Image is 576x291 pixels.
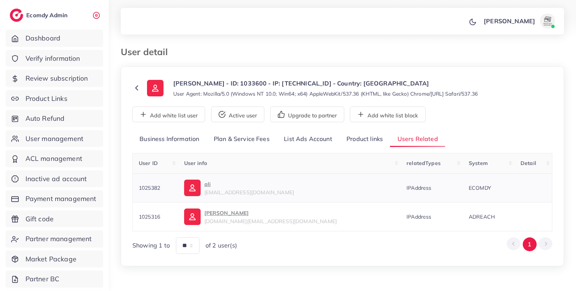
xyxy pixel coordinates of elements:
[132,241,170,250] span: Showing 1 to
[523,237,537,251] button: Go to page 1
[25,274,60,284] span: Partner BC
[270,106,344,122] button: Upgrade to partner
[25,254,76,264] span: Market Package
[10,9,69,22] a: logoEcomdy Admin
[132,131,207,147] a: Business Information
[204,218,337,225] span: [DOMAIN_NAME][EMAIL_ADDRESS][DOMAIN_NAME]
[25,174,87,184] span: Inactive ad account
[469,213,495,220] span: ADREACH
[204,180,294,189] p: ali
[25,73,88,83] span: Review subscription
[469,184,491,191] span: ECOMDY
[6,250,103,268] a: Market Package
[350,106,426,122] button: Add white list block
[184,208,395,225] a: [PERSON_NAME][DOMAIN_NAME][EMAIL_ADDRESS][DOMAIN_NAME]
[6,70,103,87] a: Review subscription
[204,189,294,196] span: [EMAIL_ADDRESS][DOMAIN_NAME]
[207,131,277,147] a: Plan & Service Fees
[406,184,431,191] span: IPAddress
[406,160,441,166] span: relatedTypes
[406,213,431,220] span: IPAddress
[147,80,163,96] img: ic-user-info.36bf1079.svg
[6,30,103,47] a: Dashboard
[6,50,103,67] a: Verify information
[339,131,390,147] a: Product links
[25,194,96,204] span: Payment management
[25,154,82,163] span: ACL management
[25,54,80,63] span: Verify information
[25,234,92,244] span: Partner management
[139,213,160,220] span: 1025316
[132,106,205,122] button: Add white list user
[277,131,339,147] a: List Ads Account
[6,210,103,228] a: Gift code
[10,9,23,22] img: logo
[25,114,65,123] span: Auto Refund
[540,13,555,28] img: avatar
[6,110,103,127] a: Auto Refund
[204,208,337,217] p: [PERSON_NAME]
[184,180,201,196] img: ic-user-info.36bf1079.svg
[184,160,207,166] span: User info
[139,160,158,166] span: User ID
[6,150,103,167] a: ACL management
[6,170,103,187] a: Inactive ad account
[25,134,83,144] span: User management
[469,160,488,166] span: System
[507,237,552,251] ul: Pagination
[390,131,445,147] a: Users Related
[6,90,103,107] a: Product Links
[6,130,103,147] a: User management
[6,190,103,207] a: Payment management
[173,90,478,97] small: User Agent: Mozilla/5.0 (Windows NT 10.0; Win64; x64) AppleWebKit/537.36 (KHTML, like Gecko) Chro...
[484,16,535,25] p: [PERSON_NAME]
[480,13,558,28] a: [PERSON_NAME]avatar
[173,79,478,88] p: [PERSON_NAME] - ID: 1033600 - IP: [TECHNICAL_ID] - Country: [GEOGRAPHIC_DATA]
[211,106,264,122] button: Active user
[184,180,395,196] a: ali[EMAIL_ADDRESS][DOMAIN_NAME]
[6,270,103,288] a: Partner BC
[25,94,67,103] span: Product Links
[6,230,103,247] a: Partner management
[520,160,536,166] span: Detail
[26,12,69,19] h2: Ecomdy Admin
[121,46,174,57] h3: User detail
[139,184,160,191] span: 1025382
[184,208,201,225] img: ic-user-info.36bf1079.svg
[205,241,237,250] span: of 2 user(s)
[25,33,60,43] span: Dashboard
[25,214,54,224] span: Gift code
